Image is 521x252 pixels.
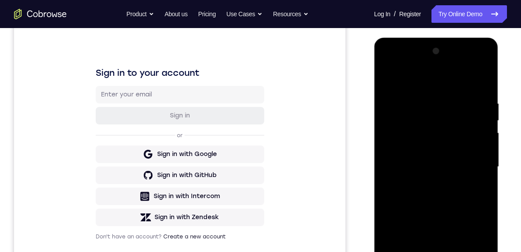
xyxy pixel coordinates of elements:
[82,60,250,72] h1: Sign in to your account
[143,164,202,173] div: Sign in with GitHub
[165,5,187,23] a: About us
[14,9,67,19] a: Go to the home page
[149,227,212,233] a: Create a new account
[374,5,390,23] a: Log In
[161,125,170,132] p: or
[82,181,250,199] button: Sign in with Intercom
[82,139,250,156] button: Sign in with Google
[82,227,250,234] p: Don't have an account?
[126,5,154,23] button: Product
[399,5,421,23] a: Register
[82,202,250,220] button: Sign in with Zendesk
[431,5,507,23] a: Try Online Demo
[140,185,206,194] div: Sign in with Intercom
[273,5,309,23] button: Resources
[198,5,216,23] a: Pricing
[140,206,205,215] div: Sign in with Zendesk
[143,143,203,152] div: Sign in with Google
[82,160,250,177] button: Sign in with GitHub
[394,9,395,19] span: /
[226,5,262,23] button: Use Cases
[82,100,250,118] button: Sign in
[87,84,245,92] input: Enter your email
